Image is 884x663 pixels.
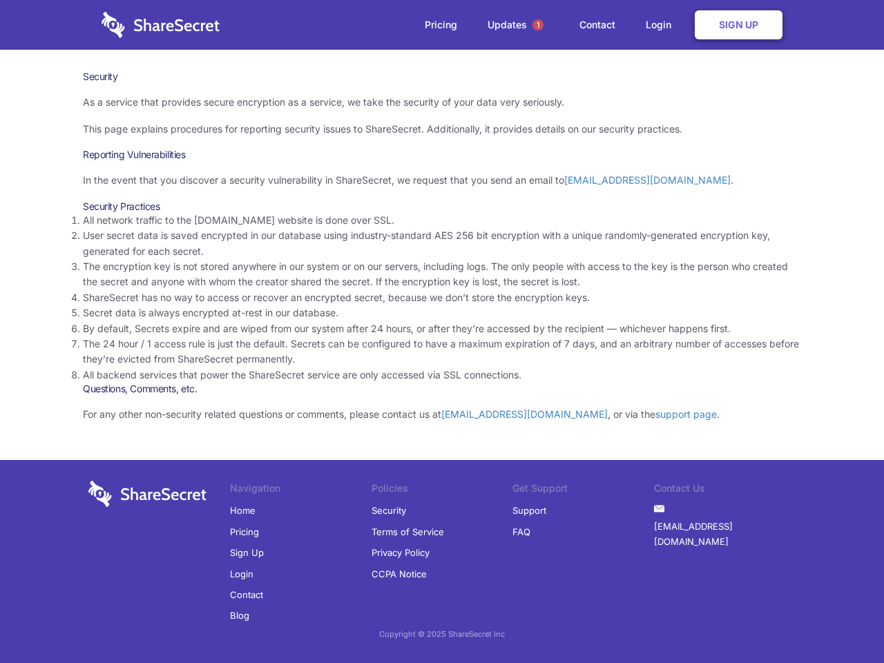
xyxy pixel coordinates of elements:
[512,481,654,500] li: Get Support
[83,200,801,213] h3: Security Practices
[230,481,372,500] li: Navigation
[83,383,801,395] h3: Questions, Comments, etc.
[230,605,249,626] a: Blog
[83,336,801,367] li: The 24 hour / 1 access rule is just the default. Secrets can be configured to have a maximum expi...
[632,3,692,46] a: Login
[230,542,264,563] a: Sign Up
[230,521,259,542] a: Pricing
[83,407,801,422] p: For any other non-security related questions or comments, please contact us at , or via the .
[83,213,801,228] li: All network traffic to the [DOMAIN_NAME] website is done over SSL.
[83,367,801,383] li: All backend services that power the ShareSecret service are only accessed via SSL connections.
[512,521,530,542] a: FAQ
[372,521,444,542] a: Terms of Service
[654,516,796,552] a: [EMAIL_ADDRESS][DOMAIN_NAME]
[83,173,801,188] p: In the event that you discover a security vulnerability in ShareSecret, we request that you send ...
[83,305,801,320] li: Secret data is always encrypted at-rest in our database.
[230,584,263,605] a: Contact
[230,500,256,521] a: Home
[83,95,801,110] p: As a service that provides secure encryption as a service, we take the security of your data very...
[372,564,427,584] a: CCPA Notice
[83,148,801,161] h3: Reporting Vulnerabilities
[372,481,513,500] li: Policies
[372,500,406,521] a: Security
[83,228,801,259] li: User secret data is saved encrypted in our database using industry-standard AES 256 bit encryptio...
[695,10,782,39] a: Sign Up
[372,542,430,563] a: Privacy Policy
[102,12,220,38] img: logo-wordmark-white-trans-d4663122ce5f474addd5e946df7df03e33cb6a1c49d2221995e7729f52c070b2.svg
[564,174,731,186] a: [EMAIL_ADDRESS][DOMAIN_NAME]
[83,259,801,290] li: The encryption key is not stored anywhere in our system or on our servers, including logs. The on...
[441,408,608,420] a: [EMAIL_ADDRESS][DOMAIN_NAME]
[83,70,801,83] h1: Security
[566,3,629,46] a: Contact
[655,408,717,420] a: support page
[83,321,801,336] li: By default, Secrets expire and are wiped from our system after 24 hours, or after they’re accesse...
[230,564,253,584] a: Login
[654,481,796,500] li: Contact Us
[83,290,801,305] li: ShareSecret has no way to access or recover an encrypted secret, because we don’t store the encry...
[83,122,801,137] p: This page explains procedures for reporting security issues to ShareSecret. Additionally, it prov...
[411,3,471,46] a: Pricing
[512,500,546,521] a: Support
[88,481,206,507] img: logo-wordmark-white-trans-d4663122ce5f474addd5e946df7df03e33cb6a1c49d2221995e7729f52c070b2.svg
[532,19,544,30] span: 1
